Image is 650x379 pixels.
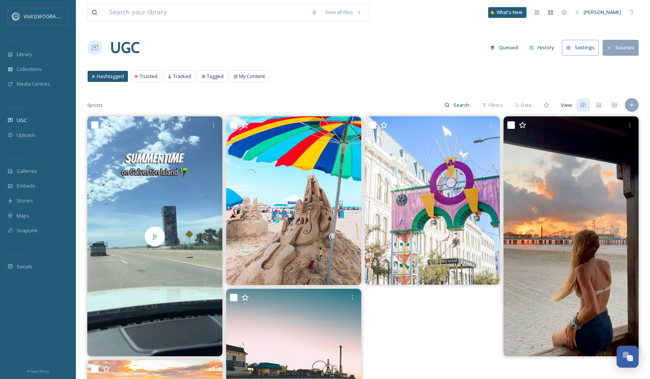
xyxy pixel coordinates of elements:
[105,4,307,21] input: Search your library
[87,116,222,356] video: What’s on your Galveston must-do list? 🌊 Beaches 🎢 Attractions 🎶 Live music 👨‍👩‍👧 Family activiti...
[504,116,639,356] img: 428584752_731069232503063_2123928167808158346_n.jpg
[526,40,559,55] button: History
[17,168,37,175] span: Galleries
[488,7,526,18] a: What's New
[87,102,103,109] span: 6 posts
[97,73,124,80] span: Hashtagged
[17,51,32,58] span: Library
[603,40,639,55] button: Sources
[12,13,20,20] img: logo.png
[17,117,27,124] span: UGC
[562,40,599,55] button: Settings
[526,40,562,55] a: History
[17,66,42,73] span: Collections
[521,102,532,109] span: Date
[8,105,24,111] span: COLLECT
[110,36,140,59] a: UGC
[17,263,33,270] span: Socials
[226,116,361,285] img: 358060058_18196126888265258_2969974450503262607_n.jpg
[17,80,50,88] span: Media Centres
[17,227,38,234] span: SnapLink
[489,102,503,109] span: Filters
[450,97,474,113] input: Search
[239,73,265,80] span: My Content
[27,369,49,374] span: Privacy Policy
[17,132,36,139] span: Uploads
[561,102,573,109] span: View:
[488,7,527,18] div: What's New
[27,366,49,375] a: Privacy Policy
[617,346,639,368] button: Open Chat
[8,39,21,45] span: MEDIA
[486,40,526,55] a: Queued
[17,182,35,189] span: Embeds
[584,9,621,16] span: [PERSON_NAME]
[562,40,603,55] a: Settings
[17,212,29,219] span: Maps
[365,116,500,285] img: 427882740_18259237585230781_1726954462135876287_n.jpg
[8,251,23,257] span: SOCIALS
[24,13,82,20] span: Visit [GEOGRAPHIC_DATA]
[486,40,522,55] button: Queued
[8,156,25,161] span: WIDGETS
[17,197,33,204] span: Stories
[321,5,365,20] a: View all files
[571,5,625,20] a: [PERSON_NAME]
[140,73,157,80] span: Trusted
[173,73,191,80] span: Tracked
[87,116,222,356] img: thumbnail
[207,73,223,80] span: Tagged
